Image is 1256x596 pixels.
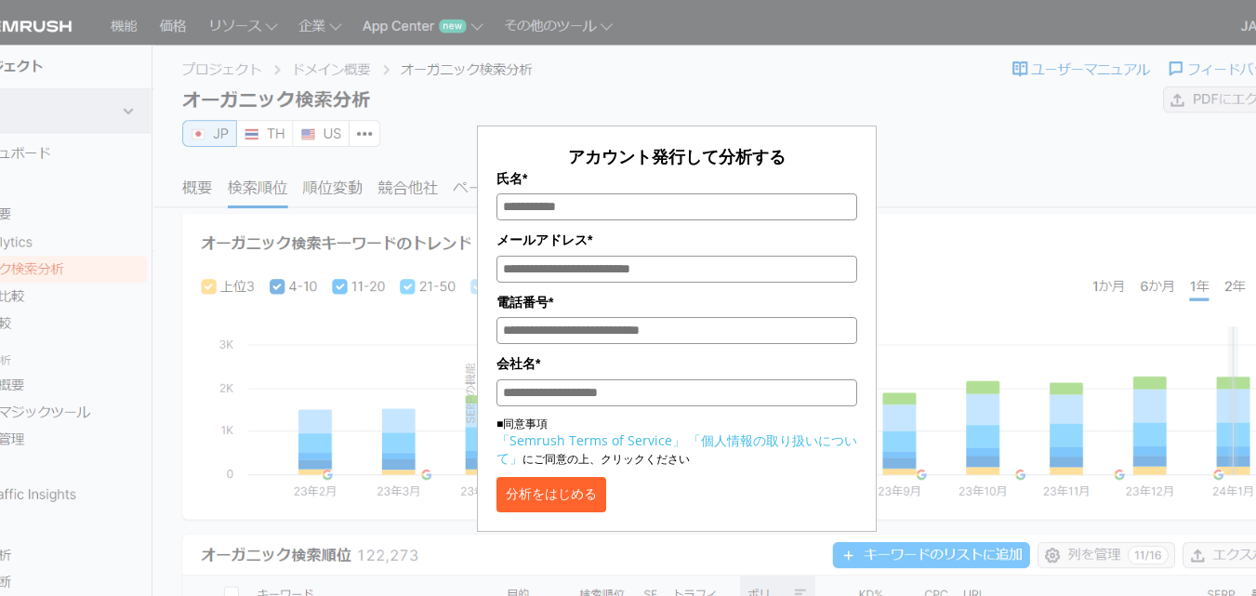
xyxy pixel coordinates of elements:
span: アカウント発行して分析する [568,145,786,167]
button: 分析をはじめる [496,477,606,512]
a: 「Semrush Terms of Service」 [496,431,685,449]
label: 電話番号* [496,292,857,312]
label: メールアドレス* [496,230,857,250]
a: 「個人情報の取り扱いについて」 [496,431,857,467]
p: ■同意事項 にご同意の上、クリックください [496,416,857,468]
